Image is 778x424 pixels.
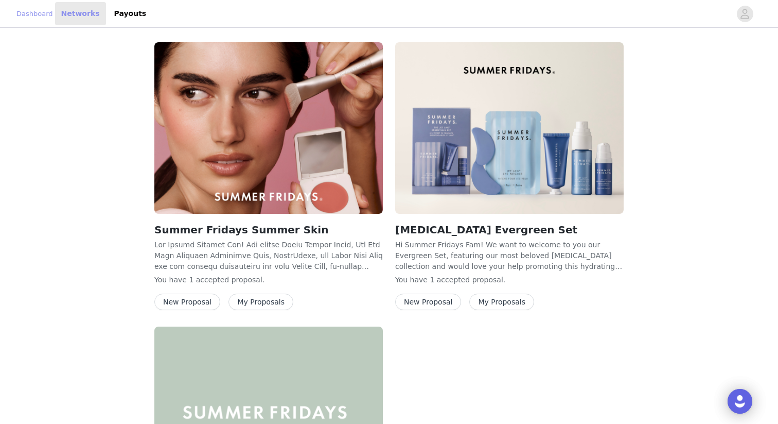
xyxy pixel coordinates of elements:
p: Lor Ipsumd Sitamet Con! Adi elitse Doeiu Tempor Incid, Utl Etd Magn Aliquaen Adminimve Quis, Nost... [154,240,383,270]
button: My Proposals [228,294,293,310]
a: Payouts [108,2,153,25]
div: avatar [740,6,750,22]
h2: Summer Fridays Summer Skin [154,222,383,238]
p: Hi Summer Fridays Fam! We want to welcome to you our Evergreen Set, featuring our most beloved [M... [395,240,624,270]
div: Open Intercom Messenger [728,389,752,414]
p: You have 1 accepted proposal . [154,275,383,285]
img: Summer Fridays Influencer [395,42,624,214]
button: My Proposals [469,294,534,310]
p: You have 1 accepted proposal . [395,275,624,285]
h2: [MEDICAL_DATA] Evergreen Set [395,222,624,238]
img: Summer Fridays Influencer [154,42,383,214]
a: Dashboard [16,9,53,19]
button: New Proposal [395,294,461,310]
button: New Proposal [154,294,220,310]
a: Networks [55,2,106,25]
